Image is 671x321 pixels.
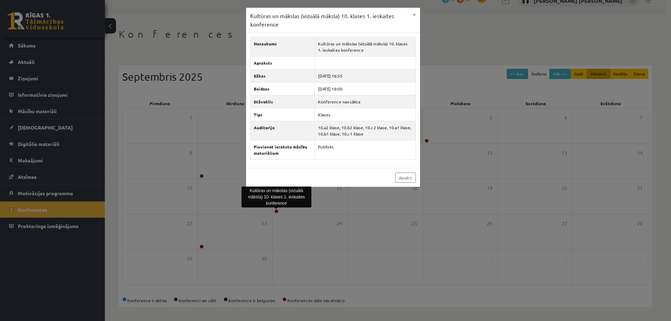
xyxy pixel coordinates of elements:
[315,140,416,160] td: Publisks
[250,108,315,121] th: Tips
[315,121,416,140] td: 10.a2 klase, 10.b2 klase, 10.c2 klase, 10.a1 klase, 10.b1 klase, 10.c1 klase
[241,187,311,207] div: Kultūras un mākslas (vizuālā māksla) 10. klases 1. ieskaites konference
[250,12,409,28] h3: Kultūras un mākslas (vizuālā māksla) 10. klases 1. ieskaites konference
[250,95,315,108] th: Stāvoklis
[250,82,315,95] th: Beidzas
[395,173,416,183] a: Aizvērt
[250,37,315,57] th: Nosaukums
[315,108,416,121] td: Klases
[315,37,416,57] td: Kultūras un mākslas (vizuālā māksla) 10. klases 1. ieskaites konference
[315,82,416,95] td: [DATE] 18:00
[250,121,315,140] th: Auditorija
[250,140,315,160] th: Pievienot ierakstu mācību materiāliem
[250,70,315,82] th: Sākas
[315,95,416,108] td: Konference nav sākta
[315,70,416,82] td: [DATE] 16:55
[250,57,315,70] th: Apraksts
[409,8,420,21] button: ×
